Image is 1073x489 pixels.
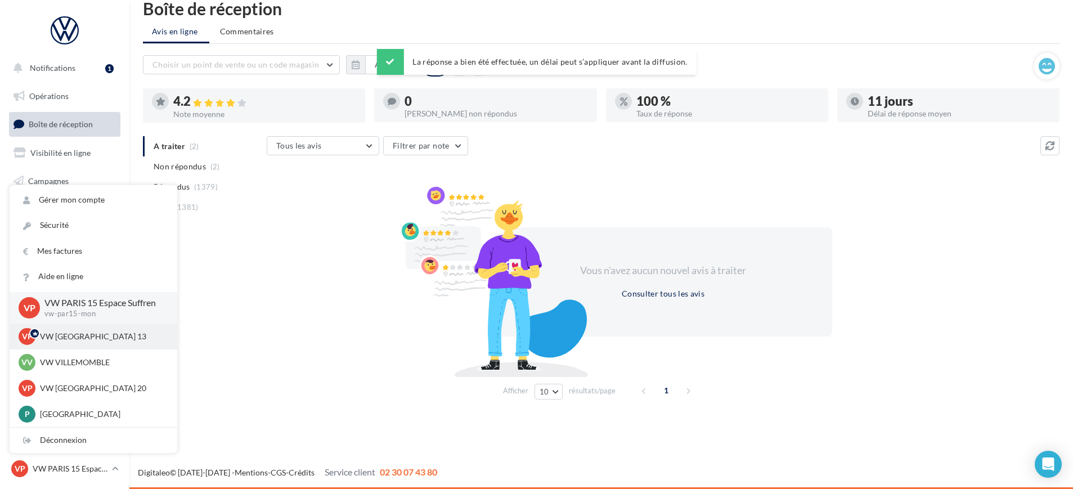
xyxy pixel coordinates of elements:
[617,287,709,300] button: Consulter tous les avis
[405,95,587,107] div: 0
[40,357,164,368] p: VW VILLEMOMBLE
[636,110,819,118] div: Taux de réponse
[7,56,118,80] button: Notifications 1
[346,55,414,74] button: Au total
[540,387,549,396] span: 10
[138,468,170,477] a: Digitaleo
[503,385,528,396] span: Afficher
[267,136,379,155] button: Tous les avis
[30,63,75,73] span: Notifications
[276,141,322,150] span: Tous les avis
[7,112,123,136] a: Boîte de réception
[567,263,760,278] div: Vous n'avez aucun nouvel avis à traiter
[194,182,218,191] span: (1379)
[173,110,356,118] div: Note moyenne
[1035,451,1062,478] div: Open Intercom Messenger
[143,55,340,74] button: Choisir un point de vente ou un code magasin
[7,225,123,249] a: Médiathèque
[44,309,159,319] p: vw-par15-mon
[7,281,123,314] a: PLV et print personnalisable
[7,197,123,221] a: Contacts
[7,318,123,352] a: Campagnes DataOnDemand
[7,84,123,108] a: Opérations
[30,148,91,158] span: Visibilité en ligne
[40,383,164,394] p: VW [GEOGRAPHIC_DATA] 20
[380,466,437,477] span: 02 30 07 43 80
[376,49,696,75] div: La réponse a bien été effectuée, un délai peut s’appliquer avant la diffusion.
[9,458,120,479] a: VP VW PARIS 15 Espace Suffren
[657,382,675,400] span: 1
[10,428,177,453] div: Déconnexion
[22,383,33,394] span: VP
[175,203,199,212] span: (1381)
[154,181,190,192] span: Répondus
[235,468,268,477] a: Mentions
[25,409,30,420] span: P
[405,110,587,118] div: [PERSON_NAME] non répondus
[569,385,616,396] span: résultats/page
[29,91,69,101] span: Opérations
[636,95,819,107] div: 100 %
[40,331,164,342] p: VW [GEOGRAPHIC_DATA] 13
[7,141,123,165] a: Visibilité en ligne
[10,264,177,289] a: Aide en ligne
[289,468,315,477] a: Crédits
[7,169,123,193] a: Campagnes
[325,466,375,477] span: Service client
[15,463,25,474] span: VP
[220,26,274,37] span: Commentaires
[10,213,177,238] a: Sécurité
[33,463,107,474] p: VW PARIS 15 Espace Suffren
[868,95,1050,107] div: 11 jours
[383,136,468,155] button: Filtrer par note
[24,301,35,314] span: VP
[535,384,563,400] button: 10
[10,239,177,264] a: Mes factures
[10,187,177,213] a: Gérer mon compte
[271,468,286,477] a: CGS
[868,110,1050,118] div: Délai de réponse moyen
[152,60,319,69] span: Choisir un point de vente ou un code magasin
[44,297,159,309] p: VW PARIS 15 Espace Suffren
[138,468,437,477] span: © [DATE]-[DATE] - - -
[105,64,114,73] div: 1
[154,161,206,172] span: Non répondus
[29,119,93,129] span: Boîte de réception
[173,95,356,108] div: 4.2
[210,162,220,171] span: (2)
[28,176,69,185] span: Campagnes
[7,253,123,277] a: Calendrier
[21,357,33,368] span: VV
[40,409,164,420] p: [GEOGRAPHIC_DATA]
[365,55,414,74] button: Au total
[22,331,33,342] span: VP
